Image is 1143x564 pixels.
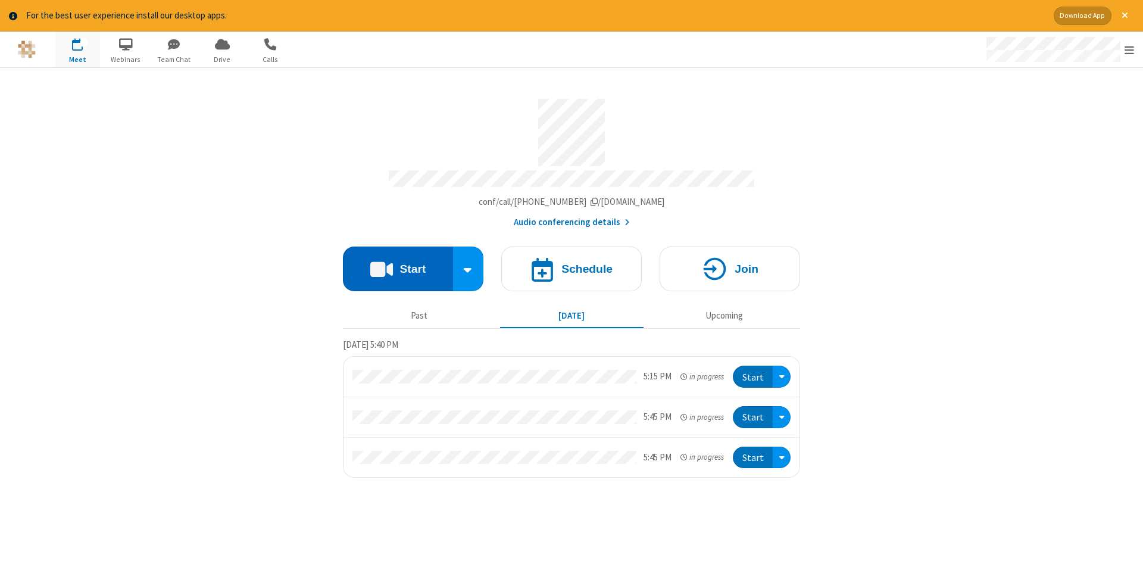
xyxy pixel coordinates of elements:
[343,339,398,350] span: [DATE] 5:40 PM
[644,451,672,465] div: 5:45 PM
[680,371,724,382] em: in progress
[644,370,672,384] div: 5:15 PM
[652,305,796,328] button: Upcoming
[200,54,245,65] span: Drive
[1116,7,1134,25] button: Close alert
[343,338,800,478] section: Today's Meetings
[343,90,800,229] section: Account details
[680,412,724,423] em: in progress
[561,263,613,275] h4: Schedule
[501,247,642,291] button: Schedule
[514,216,630,229] button: Audio conferencing details
[733,406,773,428] button: Start
[479,196,665,207] span: Copy my meeting room link
[500,305,644,328] button: [DATE]
[644,410,672,424] div: 5:45 PM
[773,366,791,388] div: Open menu
[248,54,293,65] span: Calls
[1054,7,1111,25] button: Download App
[733,447,773,469] button: Start
[343,247,453,291] button: Start
[975,32,1143,67] div: Open menu
[680,451,724,463] em: in progress
[660,247,800,291] button: Join
[348,305,491,328] button: Past
[733,366,773,388] button: Start
[152,54,196,65] span: Team Chat
[18,40,36,58] img: QA Selenium DO NOT DELETE OR CHANGE
[399,263,426,275] h4: Start
[773,406,791,428] div: Open menu
[104,54,148,65] span: Webinars
[735,263,758,275] h4: Join
[26,9,1045,23] div: For the best user experience install our desktop apps.
[773,447,791,469] div: Open menu
[80,38,88,47] div: 3
[4,32,49,67] button: Logo
[55,54,100,65] span: Meet
[453,247,484,291] div: Start conference options
[479,195,665,209] button: Copy my meeting room linkCopy my meeting room link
